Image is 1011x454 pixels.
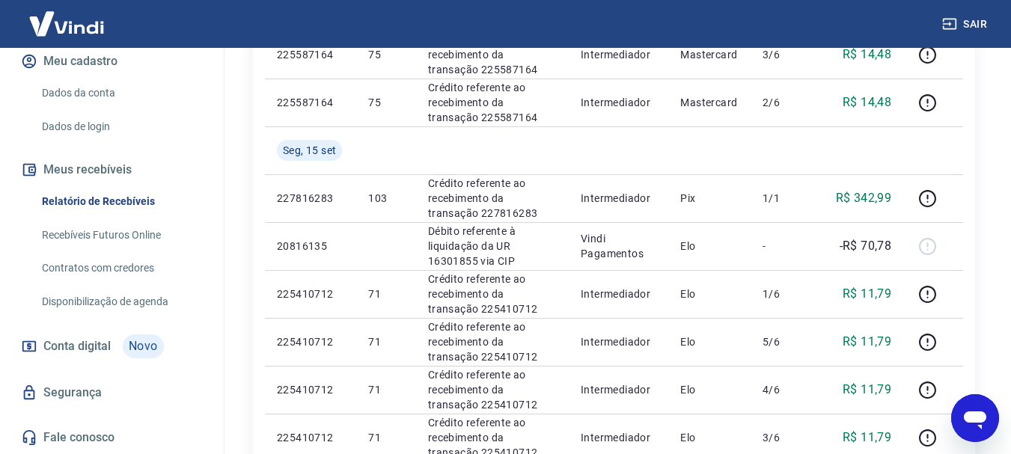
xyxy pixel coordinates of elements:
p: R$ 11,79 [843,285,891,303]
a: Fale conosco [18,421,206,454]
p: 75 [368,95,403,110]
p: Elo [680,382,739,397]
p: Elo [680,239,739,254]
p: Elo [680,286,739,301]
span: Conta digital [43,336,111,357]
p: Crédito referente ao recebimento da transação 225587164 [428,32,557,77]
p: Intermediador [581,95,656,110]
a: Dados da conta [36,78,206,108]
p: 71 [368,382,403,397]
a: Dados de login [36,111,206,142]
p: R$ 14,48 [843,46,891,64]
p: 2/6 [763,95,807,110]
p: Mastercard [680,47,739,62]
p: 75 [368,47,403,62]
p: Crédito referente ao recebimento da transação 225587164 [428,80,557,125]
p: Débito referente à liquidação da UR 16301855 via CIP [428,224,557,269]
p: 1/1 [763,191,807,206]
p: 4/6 [763,382,807,397]
p: R$ 14,48 [843,93,891,111]
p: Intermediador [581,430,656,445]
p: Pix [680,191,739,206]
p: 227816283 [277,191,344,206]
a: Segurança [18,376,206,409]
p: Vindi Pagamentos [581,231,656,261]
p: Crédito referente ao recebimento da transação 227816283 [428,176,557,221]
p: 225410712 [277,334,344,349]
p: 71 [368,286,403,301]
p: Elo [680,430,739,445]
p: R$ 342,99 [836,189,892,207]
p: Intermediador [581,191,656,206]
button: Meu cadastro [18,45,206,78]
p: - [763,239,807,254]
p: Crédito referente ao recebimento da transação 225410712 [428,272,557,316]
a: Disponibilização de agenda [36,286,206,317]
p: 3/6 [763,430,807,445]
p: Intermediador [581,334,656,349]
p: 225410712 [277,430,344,445]
p: Crédito referente ao recebimento da transação 225410712 [428,367,557,412]
img: Vindi [18,1,115,46]
p: Intermediador [581,382,656,397]
p: 3/6 [763,47,807,62]
p: Mastercard [680,95,739,110]
p: Crédito referente ao recebimento da transação 225410712 [428,319,557,364]
p: 103 [368,191,403,206]
p: 71 [368,334,403,349]
button: Meus recebíveis [18,153,206,186]
span: Novo [123,334,164,358]
p: -R$ 70,78 [840,237,892,255]
a: Contratos com credores [36,253,206,283]
iframe: Botão para abrir a janela de mensagens [951,394,999,442]
p: Elo [680,334,739,349]
p: R$ 11,79 [843,429,891,447]
button: Sair [939,10,993,38]
p: Intermediador [581,47,656,62]
p: R$ 11,79 [843,333,891,351]
p: R$ 11,79 [843,381,891,399]
p: 1/6 [763,286,807,301]
p: 225587164 [277,47,344,62]
a: Relatório de Recebíveis [36,186,206,217]
a: Recebíveis Futuros Online [36,220,206,251]
p: 20816135 [277,239,344,254]
p: Intermediador [581,286,656,301]
p: 225587164 [277,95,344,110]
p: 71 [368,430,403,445]
p: 225410712 [277,382,344,397]
p: 5/6 [763,334,807,349]
span: Seg, 15 set [283,143,336,158]
p: 225410712 [277,286,344,301]
a: Conta digitalNovo [18,328,206,364]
